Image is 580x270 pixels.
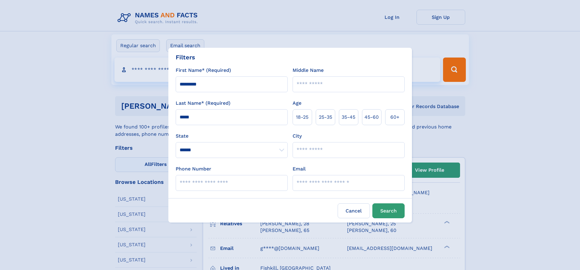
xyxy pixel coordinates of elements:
label: Middle Name [293,67,324,74]
span: 45‑60 [364,114,379,121]
span: 18‑25 [296,114,308,121]
label: Email [293,165,306,173]
span: 35‑45 [342,114,355,121]
button: Search [372,203,405,218]
label: Phone Number [176,165,211,173]
label: State [176,132,288,140]
label: First Name* (Required) [176,67,231,74]
label: Last Name* (Required) [176,100,230,107]
span: 60+ [390,114,399,121]
label: Cancel [338,203,370,218]
div: Filters [176,53,195,62]
label: Age [293,100,301,107]
label: City [293,132,302,140]
span: 25‑35 [319,114,332,121]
